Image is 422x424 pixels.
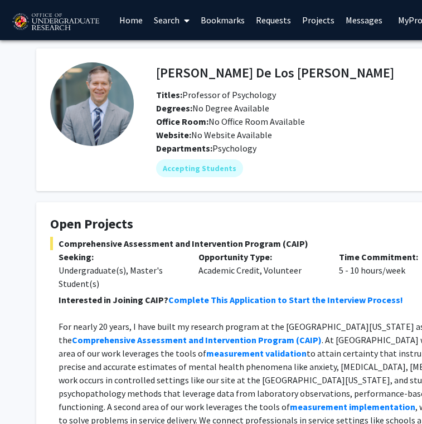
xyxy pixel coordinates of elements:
[156,103,192,114] b: Degrees:
[156,129,191,140] b: Website:
[156,159,243,177] mat-chip: Accepting Students
[168,294,403,305] a: Complete This Application to Start the Interview Process!
[195,1,250,40] a: Bookmarks
[297,1,340,40] a: Projects
[148,1,195,40] a: Search
[156,89,182,100] b: Titles:
[156,143,212,154] b: Departments:
[59,250,182,264] p: Seeking:
[156,62,394,83] h4: [PERSON_NAME] De Los [PERSON_NAME]
[50,62,134,146] img: Profile Picture
[212,143,256,154] span: Psychology
[250,1,297,40] a: Requests
[8,8,103,36] img: University of Maryland Logo
[296,334,322,345] strong: (CAIP)
[198,250,322,264] p: Opportunity Type:
[59,264,182,290] div: Undergraduate(s), Master's Student(s)
[290,401,415,412] a: measurement implementation
[156,89,276,100] span: Professor of Psychology
[72,334,294,345] strong: Comprehensive Assessment and Intervention Program
[114,1,148,40] a: Home
[59,294,168,305] strong: Interested in Joining CAIP?
[8,374,47,416] iframe: Chat
[340,1,388,40] a: Messages
[72,334,322,345] a: Comprehensive Assessment and Intervention Program (CAIP)
[156,116,305,127] span: No Office Room Available
[156,116,208,127] b: Office Room:
[206,348,307,359] a: measurement validation
[156,129,272,140] span: No Website Available
[156,103,269,114] span: No Degree Available
[190,250,330,290] div: Academic Credit, Volunteer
